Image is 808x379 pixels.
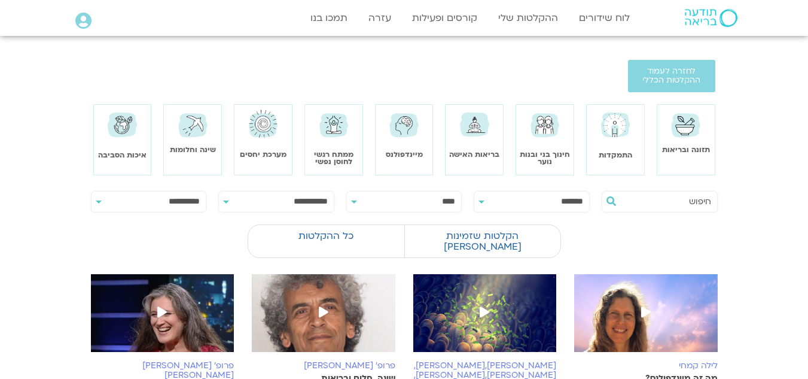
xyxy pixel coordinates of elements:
[240,150,286,159] a: מערכת יחסים
[449,150,499,159] a: בריאות האישה
[404,225,560,258] label: הקלטות שזמינות [PERSON_NAME]
[599,150,632,160] a: התמקדות
[91,274,234,364] img: %D7%90%D7%91%D7%99%D7%91%D7%94.png
[574,274,718,364] img: %D7%9E%D7%99%D7%99%D7%A0%D7%93%D7%A4%D7%95%D7%9C%D7%A0%D7%A1.jpg
[248,225,404,247] label: כל ההקלטות
[386,150,423,159] a: מיינדפולנס
[628,60,715,92] a: לחזרה לעמוד ההקלטות הכללי
[413,274,557,364] img: Untitled-design-8.png
[573,7,636,29] a: לוח שידורים
[406,7,483,29] a: קורסים ופעילות
[620,192,711,212] input: חיפוש
[520,150,570,166] a: חינוך בני ובנות נוער
[362,7,397,29] a: עזרה
[252,274,395,364] img: %D7%A4%D7%A8%D7%95%D7%A4%D7%B3-%D7%90%D7%91%D7%A9%D7%9C%D7%95%D7%9D-%D7%90%D7%9C%D7%99%D7%A6%D7%9...
[574,361,718,371] h6: לילה קמחי
[98,150,147,160] a: איכות הסביבה
[314,150,353,166] a: ממתח רגשי לחוסן נפשי
[642,67,701,85] span: לחזרה לעמוד ההקלטות הכללי
[304,7,353,29] a: תמכו בנו
[170,145,216,154] a: שינה וחלומות
[662,145,710,154] a: תזונה ובריאות
[492,7,564,29] a: ההקלטות שלי
[685,9,737,27] img: תודעה בריאה
[252,361,395,371] h6: פרופ׳ [PERSON_NAME]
